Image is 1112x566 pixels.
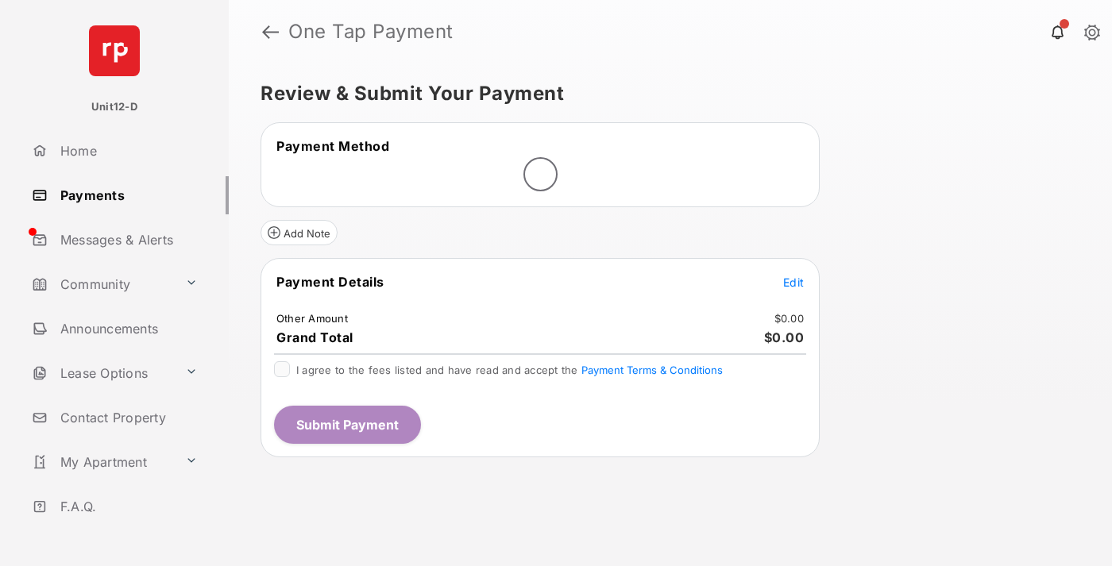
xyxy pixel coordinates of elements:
[276,329,353,345] span: Grand Total
[25,176,229,214] a: Payments
[581,364,723,376] button: I agree to the fees listed and have read and accept the
[774,311,805,325] td: $0.00
[274,406,421,444] button: Submit Payment
[25,265,179,303] a: Community
[25,443,179,481] a: My Apartment
[261,84,1068,103] h5: Review & Submit Your Payment
[276,274,384,290] span: Payment Details
[89,25,140,76] img: svg+xml;base64,PHN2ZyB4bWxucz0iaHR0cDovL3d3dy53My5vcmcvMjAwMC9zdmciIHdpZHRoPSI2NCIgaGVpZ2h0PSI2NC...
[25,399,229,437] a: Contact Property
[25,221,229,259] a: Messages & Alerts
[764,329,805,345] span: $0.00
[296,364,723,376] span: I agree to the fees listed and have read and accept the
[25,354,179,392] a: Lease Options
[25,310,229,348] a: Announcements
[276,311,349,325] td: Other Amount
[288,22,454,41] strong: One Tap Payment
[783,275,804,289] span: Edit
[276,138,389,154] span: Payment Method
[261,220,338,245] button: Add Note
[25,132,229,170] a: Home
[783,274,804,290] button: Edit
[25,487,229,526] a: F.A.Q.
[91,99,137,115] p: Unit12-D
